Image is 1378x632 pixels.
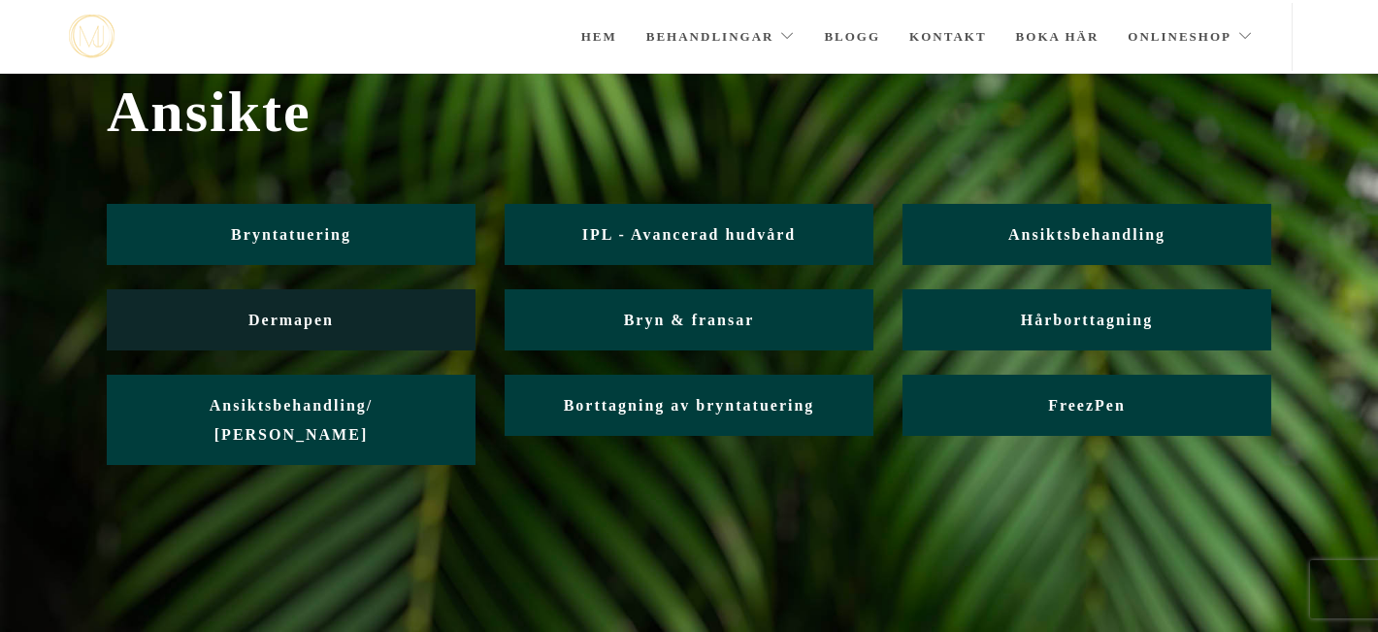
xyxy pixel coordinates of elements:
a: Hårborttagning [902,289,1271,350]
a: Ansiktsbehandling/ [PERSON_NAME] [107,375,476,465]
img: mjstudio [69,15,115,58]
a: Borttagning av bryntatuering [505,375,873,436]
a: Kontakt [909,3,987,71]
a: mjstudio mjstudio mjstudio [69,15,115,58]
a: Boka här [1016,3,1099,71]
a: Ansiktsbehandling [902,204,1271,265]
span: Ansiktsbehandling [1008,226,1165,243]
a: Onlineshop [1128,3,1253,71]
span: Bryn & fransar [624,312,755,328]
span: Dermapen [248,312,334,328]
a: Hem [581,3,617,71]
span: FreezPen [1048,397,1126,414]
a: FreezPen [902,375,1271,436]
a: Bryn & fransar [505,289,873,350]
span: IPL - Avancerad hudvård [582,226,796,243]
a: IPL - Avancerad hudvård [505,204,873,265]
span: Ansikte [107,79,1271,146]
a: Bryntatuering [107,204,476,265]
span: Ansiktsbehandling/ [PERSON_NAME] [210,397,374,443]
a: Behandlingar [646,3,796,71]
span: Hårborttagning [1021,312,1153,328]
a: Blogg [824,3,880,71]
a: Dermapen [107,289,476,350]
span: Bryntatuering [231,226,351,243]
span: Borttagning av bryntatuering [564,397,815,414]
